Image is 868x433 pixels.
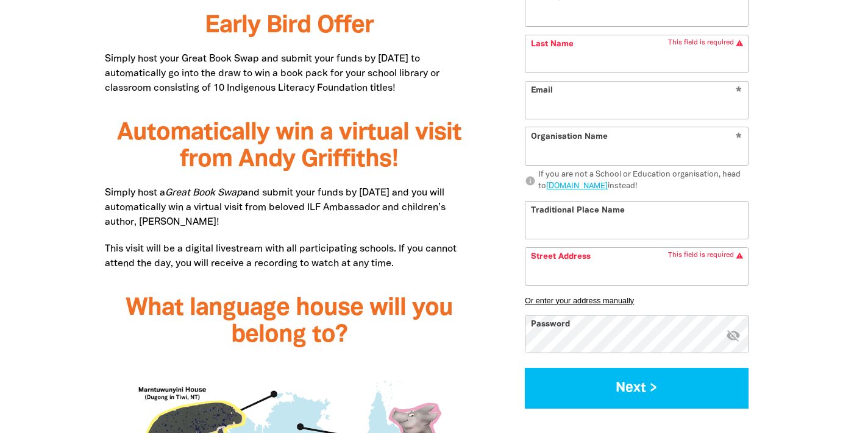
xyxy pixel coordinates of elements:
[205,15,374,37] span: Early Bird Offer
[105,186,474,230] p: Simply host a and submit your funds by [DATE] and you will automatically win a virtual visit from...
[525,176,536,187] i: info
[546,183,608,191] a: [DOMAIN_NAME]
[126,297,453,347] span: What language house will you belong to?
[538,169,749,193] div: If you are not a School or Education organisation, head to instead!
[726,328,741,345] button: visibility_off
[105,52,474,96] p: Simply host your Great Book Swap and submit your funds by [DATE] to automatically go into the dra...
[726,328,741,343] i: Hide password
[525,296,749,305] button: Or enter your address manually
[117,122,461,171] span: Automatically win a virtual visit from Andy Griffiths!
[165,189,243,197] em: Great Book Swap
[525,368,749,409] button: Next >
[105,242,474,271] p: This visit will be a digital livestream with all participating schools. If you cannot attend the ...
